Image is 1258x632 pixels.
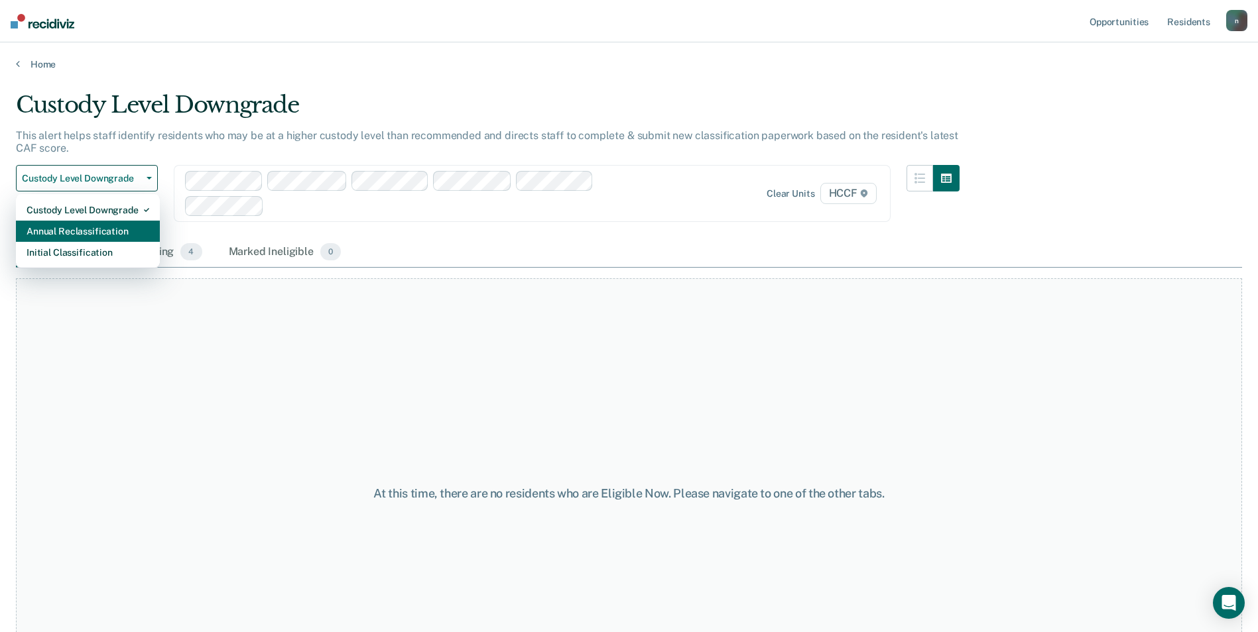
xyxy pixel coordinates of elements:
span: 0 [320,243,341,260]
div: At this time, there are no residents who are Eligible Now. Please navigate to one of the other tabs. [323,486,936,501]
div: Custody Level Downgrade [27,199,149,221]
span: 4 [180,243,202,260]
button: n [1226,10,1247,31]
p: This alert helps staff identify residents who may be at a higher custody level than recommended a... [16,129,958,154]
div: Marked Ineligible0 [226,238,344,267]
span: Custody Level Downgrade [22,173,141,184]
div: Pending4 [131,238,204,267]
div: Clear units [767,188,815,199]
div: Custody Level Downgrade [16,91,960,129]
div: Annual Reclassification [27,221,149,242]
div: Open Intercom Messenger [1213,587,1245,619]
span: HCCF [820,183,877,204]
a: Home [16,58,1242,70]
div: Initial Classification [27,242,149,263]
img: Recidiviz [11,14,74,28]
button: Custody Level Downgrade [16,165,158,191]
